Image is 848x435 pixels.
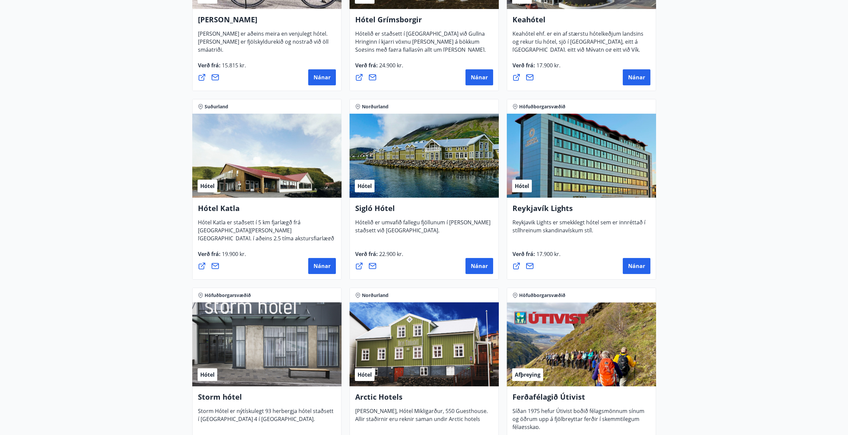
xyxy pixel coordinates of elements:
span: Verð frá : [198,62,246,74]
button: Nánar [623,258,650,274]
span: Verð frá : [355,62,403,74]
span: Hótel [358,182,372,190]
span: Reykjavik Lights er smekklegt hótel sem er innréttað í stílhreinum skandinavískum stíl. [512,219,645,239]
span: Hótel [200,371,215,378]
button: Nánar [465,258,493,274]
span: Verð frá : [512,62,560,74]
span: Hótel [358,371,372,378]
h4: Storm hótel [198,392,336,407]
span: Verð frá : [355,250,403,263]
span: 15.815 kr. [221,62,246,69]
h4: Keahótel [512,14,650,30]
span: Verð frá : [198,250,246,263]
span: Norðurland [362,103,389,110]
span: Norðurland [362,292,389,299]
span: 24.900 kr. [378,62,403,69]
h4: Ferðafélagið Útivist [512,392,650,407]
span: Nánar [314,262,331,270]
span: Hótelið er umvafið fallegu fjöllunum í [PERSON_NAME] staðsett við [GEOGRAPHIC_DATA]. [355,219,490,239]
span: Afþreying [515,371,540,378]
span: Keahótel ehf. er ein af stærstu hótelkeðjum landsins og rekur tíu hótel, sjö í [GEOGRAPHIC_DATA],... [512,30,643,75]
span: Nánar [628,262,645,270]
span: 17.900 kr. [535,62,560,69]
button: Nánar [465,69,493,85]
h4: Arctic Hotels [355,392,493,407]
span: [PERSON_NAME] er aðeins meira en venjulegt hótel. [PERSON_NAME] er fjölskyldurekið og nostrað við... [198,30,329,59]
span: Hótel [200,182,215,190]
span: Hótel Katla er staðsett í 5 km fjarlægð frá [GEOGRAPHIC_DATA][PERSON_NAME][GEOGRAPHIC_DATA], í að... [198,219,334,255]
span: Nánar [471,262,488,270]
span: Hótel [515,182,529,190]
span: 19.900 kr. [221,250,246,258]
button: Nánar [308,69,336,85]
h4: Hótel Grímsborgir [355,14,493,30]
span: Hótelið er staðsett í [GEOGRAPHIC_DATA] við Gullna Hringinn í kjarri vöxnu [PERSON_NAME] á bökkum... [355,30,486,75]
button: Nánar [623,69,650,85]
span: Verð frá : [512,250,560,263]
span: Storm Hótel er nýtískulegt 93 herbergja hótel staðsett í [GEOGRAPHIC_DATA] 4 í [GEOGRAPHIC_DATA]. [198,407,334,428]
span: Höfuðborgarsvæðið [205,292,251,299]
span: 17.900 kr. [535,250,560,258]
span: [PERSON_NAME], Hótel Mikligarður, 550 Guesthouse. Allir staðirnir eru reknir saman undir Arctic h... [355,407,488,428]
h4: Hótel Katla [198,203,336,218]
span: Höfuðborgarsvæðið [519,103,565,110]
span: Höfuðborgarsvæðið [519,292,565,299]
button: Nánar [308,258,336,274]
span: Suðurland [205,103,228,110]
span: Nánar [314,74,331,81]
h4: [PERSON_NAME] [198,14,336,30]
span: Nánar [471,74,488,81]
h4: Reykjavík Lights [512,203,650,218]
span: Nánar [628,74,645,81]
span: 22.900 kr. [378,250,403,258]
h4: Sigló Hótel [355,203,493,218]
